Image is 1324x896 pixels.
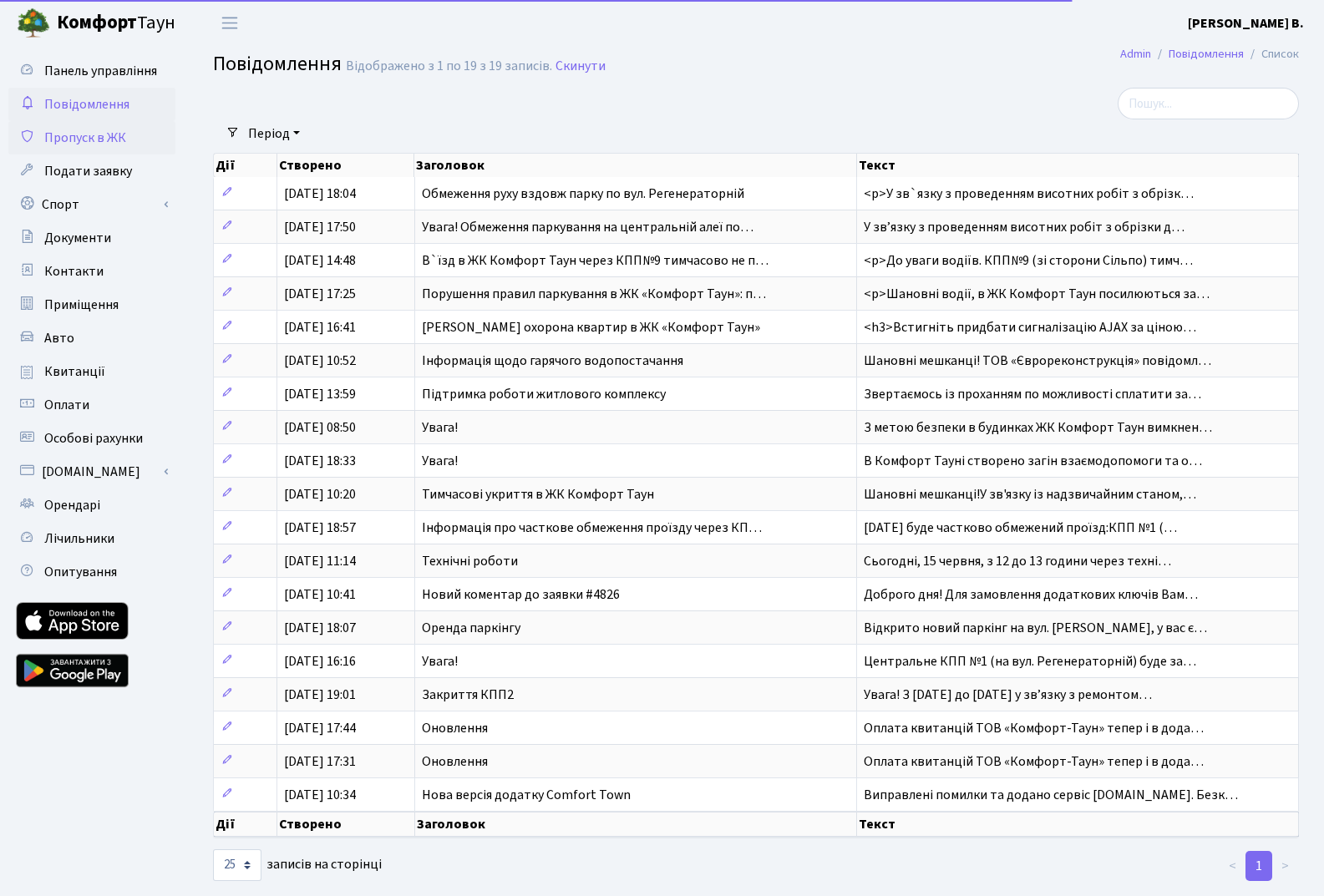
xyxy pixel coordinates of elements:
span: [DATE] 10:52 [284,352,356,370]
span: В`їзд в ЖК Комфорт Таун через КПП№9 тимчасово не п… [422,251,769,270]
a: Повідомлення [8,88,175,121]
span: [DATE] 17:44 [284,719,356,737]
span: Звертаємось із проханням по можливості сплатити за… [864,385,1201,403]
span: [DATE] буде частково обмежений проїзд:КПП №1 (… [864,519,1177,537]
th: Заголовок [415,812,858,837]
button: Переключити навігацію [209,9,251,37]
a: Повідомлення [1169,45,1244,63]
span: Центральне КПП №1 (на вул. Регенераторній) буде за… [864,652,1196,671]
a: Панель управління [8,54,175,88]
span: Технічні роботи [422,552,518,570]
span: <p>До уваги водіїв. КПП№9 (зі сторони Сільпо) тимч… [864,251,1193,270]
span: [DATE] 11:14 [284,552,356,570]
span: Оновлення [422,719,488,737]
span: [DATE] 16:16 [284,652,356,671]
span: Увага! [422,652,458,671]
span: Оплати [44,396,89,414]
a: [DOMAIN_NAME] [8,455,175,488]
a: Оплати [8,388,175,422]
a: Спорт [8,188,175,221]
span: Інформація щодо гарячого водопостачання [422,352,683,370]
li: Список [1244,45,1299,63]
th: Створено [277,812,414,837]
span: [DATE] 10:41 [284,585,356,604]
a: Admin [1120,45,1151,63]
a: Опитування [8,555,175,589]
span: [DATE] 19:01 [284,686,356,704]
span: Повідомлення [213,49,342,78]
a: Скинути [555,58,606,74]
span: Оренда паркінгу [422,619,520,637]
span: Нова версія додатку Comfort Town [422,786,631,804]
span: [DATE] 18:07 [284,619,356,637]
a: 1 [1245,851,1272,881]
th: Дії [214,812,277,837]
span: [DATE] 10:34 [284,786,356,804]
th: Створено [277,154,414,177]
span: [DATE] 16:41 [284,318,356,337]
span: Контакти [44,262,104,281]
span: [DATE] 17:25 [284,285,356,303]
nav: breadcrumb [1095,37,1324,72]
th: Дії [214,154,277,177]
span: <p>Шановні водії, в ЖК Комфорт Таун посилюються за… [864,285,1210,303]
span: [DATE] 17:31 [284,752,356,771]
span: Доброго дня! Для замовлення додаткових ключів Вам… [864,585,1198,604]
span: <p>У зв`язку з проведенням висотних робіт з обрізк… [864,185,1194,203]
span: Документи [44,229,111,247]
span: <h3>Встигніть придбати сигналізацію AJAX за ціною… [864,318,1196,337]
input: Пошук... [1118,88,1299,119]
span: Увага! [422,452,458,470]
span: Тимчасові укриття в ЖК Комфорт Таун [422,485,654,504]
span: Квитанції [44,362,105,381]
span: [PERSON_NAME] охорона квартир в ЖК «Комфорт Таун» [422,318,760,337]
a: Особові рахунки [8,422,175,455]
a: Орендарі [8,488,175,522]
a: Квитанції [8,355,175,388]
span: В Комфорт Тауні створено загін взаємодопомоги та о… [864,452,1202,470]
label: записів на сторінці [213,849,382,881]
span: [DATE] 17:50 [284,218,356,236]
select: записів на сторінці [213,849,261,881]
a: Пропуск в ЖК [8,121,175,154]
span: [DATE] 18:33 [284,452,356,470]
span: Інформація про часткове обмеження проїзду через КП… [422,519,762,537]
span: Оплата квитанцій ТОВ «Комфорт-Таун» тепер і в дода… [864,719,1204,737]
th: Заголовок [414,154,857,177]
span: Увага! Обмеження паркування на центральній алеї по… [422,218,753,236]
span: Закриття КПП2 [422,686,514,704]
span: Виправлені помилки та додано сервіс [DOMAIN_NAME]. Безк… [864,786,1238,804]
span: [DATE] 13:59 [284,385,356,403]
span: Новий коментар до заявки #4826 [422,585,620,604]
span: Приміщення [44,296,119,314]
span: Сьогодні, 15 червня, з 12 до 13 години через техні… [864,552,1171,570]
span: У звʼязку з проведенням висотних робіт з обрізки д… [864,218,1184,236]
span: Оплата квитанцій ТОВ «Комфорт-Таун» тепер і в дода… [864,752,1204,771]
span: [DATE] 08:50 [284,418,356,437]
span: Таун [57,9,175,38]
th: Текст [857,154,1299,177]
span: Орендарі [44,496,100,514]
div: Відображено з 1 по 19 з 19 записів. [346,58,552,74]
span: Увага! [422,418,458,437]
a: Приміщення [8,288,175,321]
a: Лічильники [8,522,175,555]
a: Авто [8,321,175,355]
img: logo.png [17,7,50,40]
span: [DATE] 14:48 [284,251,356,270]
span: [DATE] 18:04 [284,185,356,203]
span: Подати заявку [44,162,132,180]
span: Опитування [44,563,117,581]
span: Оновлення [422,752,488,771]
span: Авто [44,329,74,347]
span: Повідомлення [44,95,129,114]
b: [PERSON_NAME] В. [1188,14,1304,33]
span: Шановні мешканці! ТОВ «Єврореконструкція» повідомл… [864,352,1211,370]
span: Шановні мешканці!У зв'язку із надзвичайним станом,… [864,485,1196,504]
a: Контакти [8,255,175,288]
span: Особові рахунки [44,429,143,448]
b: Комфорт [57,9,137,36]
span: Обмеження руху вздовж парку по вул. Регенераторній [422,185,744,203]
span: Пропуск в ЖК [44,129,126,147]
span: Порушення правил паркування в ЖК «Комфорт Таун»: п… [422,285,766,303]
